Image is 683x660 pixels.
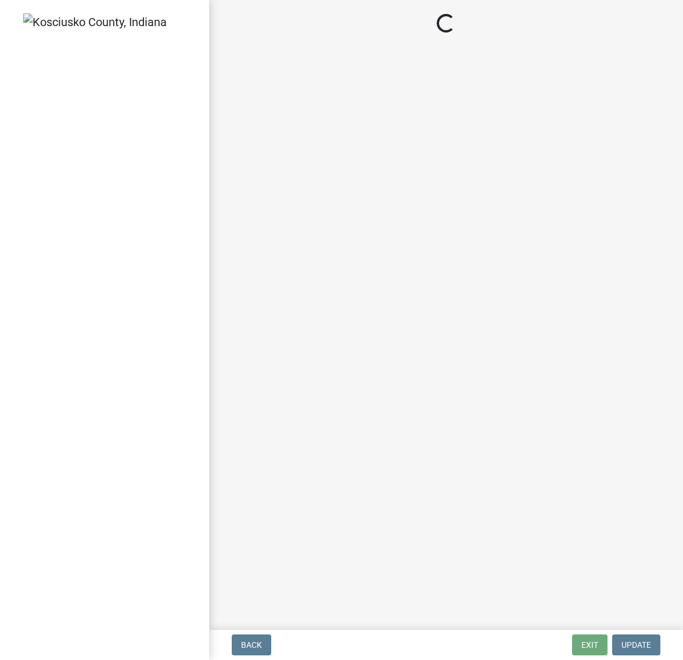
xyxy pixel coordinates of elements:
button: Back [232,634,271,655]
span: Update [621,640,651,650]
button: Update [612,634,660,655]
button: Exit [572,634,607,655]
img: Kosciusko County, Indiana [23,13,167,31]
span: Back [241,640,262,650]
